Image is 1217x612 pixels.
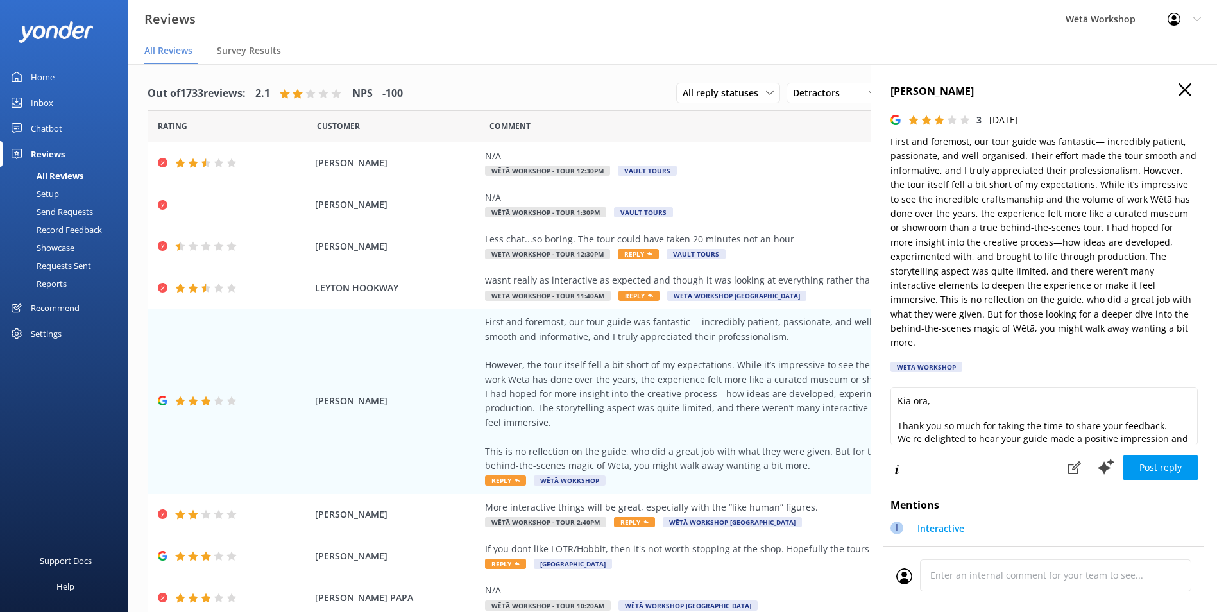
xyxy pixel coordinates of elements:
[534,475,606,486] span: Wētā Workshop
[1179,83,1191,98] button: Close
[315,549,479,563] span: [PERSON_NAME]
[8,167,83,185] div: All Reviews
[315,507,479,522] span: [PERSON_NAME]
[663,517,802,527] span: Wētā Workshop [GEOGRAPHIC_DATA]
[485,149,1069,163] div: N/A
[315,198,479,212] span: [PERSON_NAME]
[8,275,67,293] div: Reports
[485,249,610,259] span: Wētā Workshop - Tour 12:30pm
[8,221,102,239] div: Record Feedback
[683,86,766,100] span: All reply statuses
[315,239,479,253] span: [PERSON_NAME]
[485,315,1069,473] div: First and foremost, our tour guide was fantastic— incredibly patient, passionate, and well-organi...
[8,167,128,185] a: All Reviews
[8,257,91,275] div: Requests Sent
[255,85,270,102] h4: 2.1
[911,522,964,539] a: Interactive
[144,44,192,57] span: All Reviews
[485,475,526,486] span: Reply
[485,517,606,527] span: Wētā Workshop - Tour 2:40pm
[8,239,128,257] a: Showcase
[614,517,655,527] span: Reply
[317,120,360,132] span: Date
[315,281,479,295] span: LEYTON HOOKWAY
[485,583,1069,597] div: N/A
[144,9,196,30] h3: Reviews
[793,86,847,100] span: Detractors
[485,559,526,569] span: Reply
[989,113,1018,127] p: [DATE]
[31,64,55,90] div: Home
[890,135,1198,350] p: First and foremost, our tour guide was fantastic— incredibly patient, passionate, and well-organi...
[148,85,246,102] h4: Out of 1733 reviews:
[618,249,659,259] span: Reply
[618,166,677,176] span: Vault Tours
[485,273,1069,287] div: wasnt really as interactive as expected and though it was looking at everything rather than just ...
[31,90,53,115] div: Inbox
[40,548,92,574] div: Support Docs
[896,568,912,584] img: user_profile.svg
[382,85,403,102] h4: -100
[8,239,74,257] div: Showcase
[31,141,65,167] div: Reviews
[618,291,660,301] span: Reply
[485,500,1069,514] div: More interactive things will be great, especially with the “like human” figures.
[8,185,128,203] a: Setup
[485,207,606,217] span: Wētā Workshop - Tour 1:30pm
[890,362,962,372] div: Wētā Workshop
[8,203,128,221] a: Send Requests
[667,291,806,301] span: Wētā Workshop [GEOGRAPHIC_DATA]
[31,321,62,346] div: Settings
[315,591,479,605] span: [PERSON_NAME] PAPA
[489,120,531,132] span: Question
[19,21,93,42] img: yonder-white-logo.png
[976,114,982,126] span: 3
[890,387,1198,445] textarea: Kia ora, Thank you so much for taking the time to share your feedback. We're delighted to hear yo...
[217,44,281,57] span: Survey Results
[485,291,611,301] span: Wētā Workshop - Tour 11:40am
[315,394,479,408] span: [PERSON_NAME]
[917,522,964,536] p: Interactive
[8,275,128,293] a: Reports
[614,207,673,217] span: Vault Tours
[534,559,612,569] span: [GEOGRAPHIC_DATA]
[8,257,128,275] a: Requests Sent
[890,83,1198,100] h4: [PERSON_NAME]
[485,600,611,611] span: Wētā Workshop - Tour 10:20am
[485,166,610,176] span: Wētā Workshop - Tour 12:30pm
[890,522,903,534] div: I
[485,191,1069,205] div: N/A
[315,156,479,170] span: [PERSON_NAME]
[56,574,74,599] div: Help
[352,85,373,102] h4: NPS
[8,221,128,239] a: Record Feedback
[158,120,187,132] span: Date
[485,542,1069,556] div: If you dont like LOTR/Hobbit, then it's not worth stopping at the shop. Hopefully the tours are g...
[8,185,59,203] div: Setup
[8,203,93,221] div: Send Requests
[890,497,1198,514] h4: Mentions
[485,232,1069,246] div: Less chat...so boring. The tour could have taken 20 minutes not an hour
[31,295,80,321] div: Recommend
[667,249,726,259] span: Vault Tours
[1123,455,1198,480] button: Post reply
[31,115,62,141] div: Chatbot
[618,600,758,611] span: Wētā Workshop [GEOGRAPHIC_DATA]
